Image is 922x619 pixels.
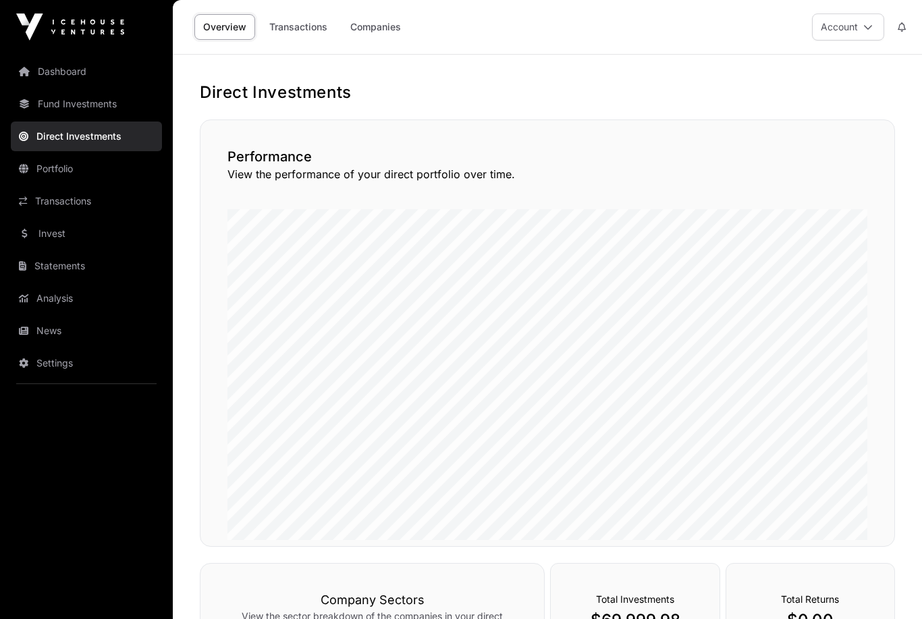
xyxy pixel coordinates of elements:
[812,14,884,41] button: Account
[855,554,922,619] iframe: Chat Widget
[596,593,674,605] span: Total Investments
[11,284,162,313] a: Analysis
[11,57,162,86] a: Dashboard
[16,14,124,41] img: Icehouse Ventures Logo
[781,593,839,605] span: Total Returns
[11,316,162,346] a: News
[11,251,162,281] a: Statements
[11,89,162,119] a: Fund Investments
[11,348,162,378] a: Settings
[342,14,410,40] a: Companies
[11,219,162,248] a: Invest
[11,122,162,151] a: Direct Investments
[11,186,162,216] a: Transactions
[227,166,867,182] p: View the performance of your direct portfolio over time.
[227,591,517,610] h3: Company Sectors
[194,14,255,40] a: Overview
[261,14,336,40] a: Transactions
[11,154,162,184] a: Portfolio
[200,82,895,103] h1: Direct Investments
[227,147,867,166] h2: Performance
